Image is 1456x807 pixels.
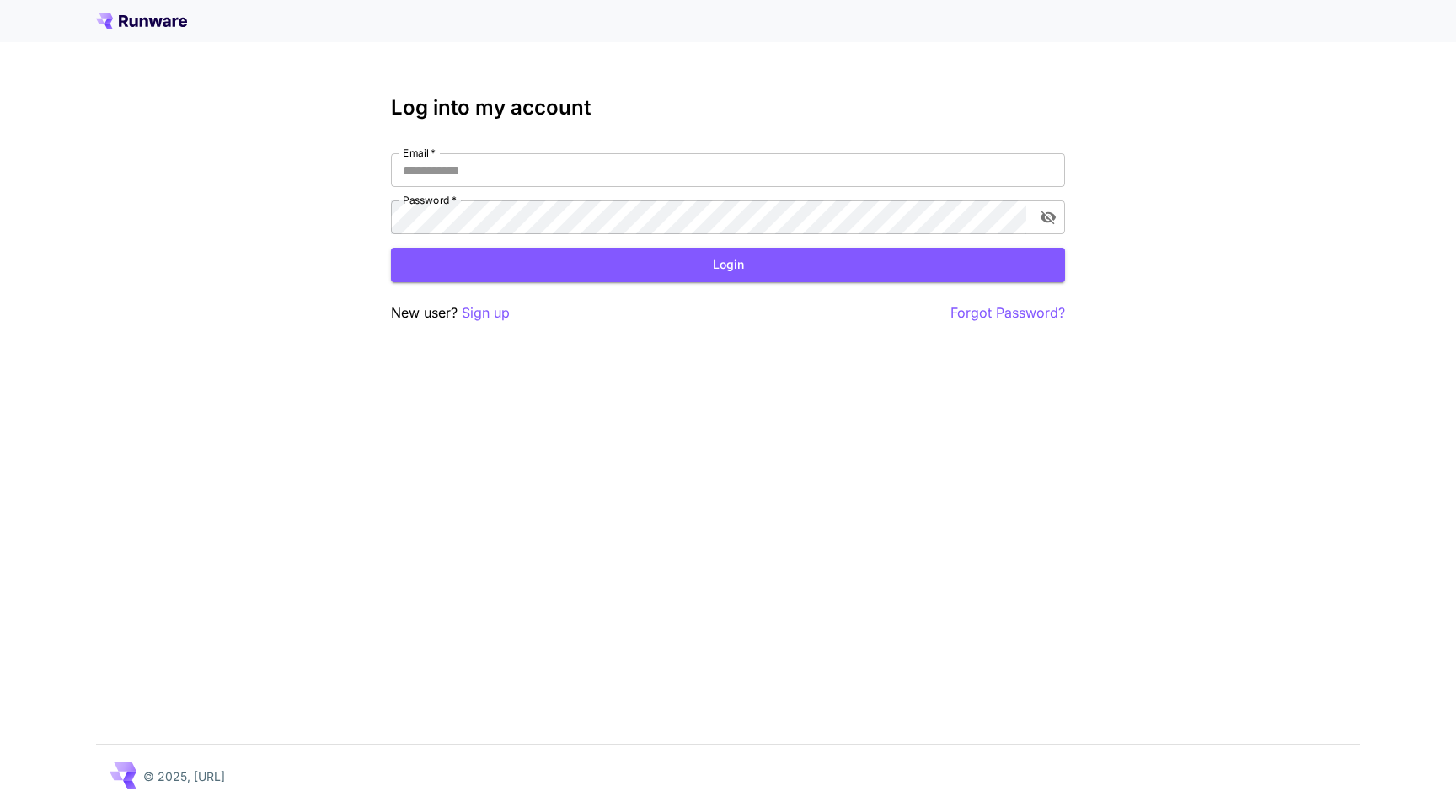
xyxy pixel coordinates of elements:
[391,248,1065,282] button: Login
[1033,202,1063,232] button: toggle password visibility
[403,146,436,160] label: Email
[462,302,510,323] button: Sign up
[403,193,457,207] label: Password
[391,96,1065,120] h3: Log into my account
[143,767,225,785] p: © 2025, [URL]
[950,302,1065,323] button: Forgot Password?
[391,302,510,323] p: New user?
